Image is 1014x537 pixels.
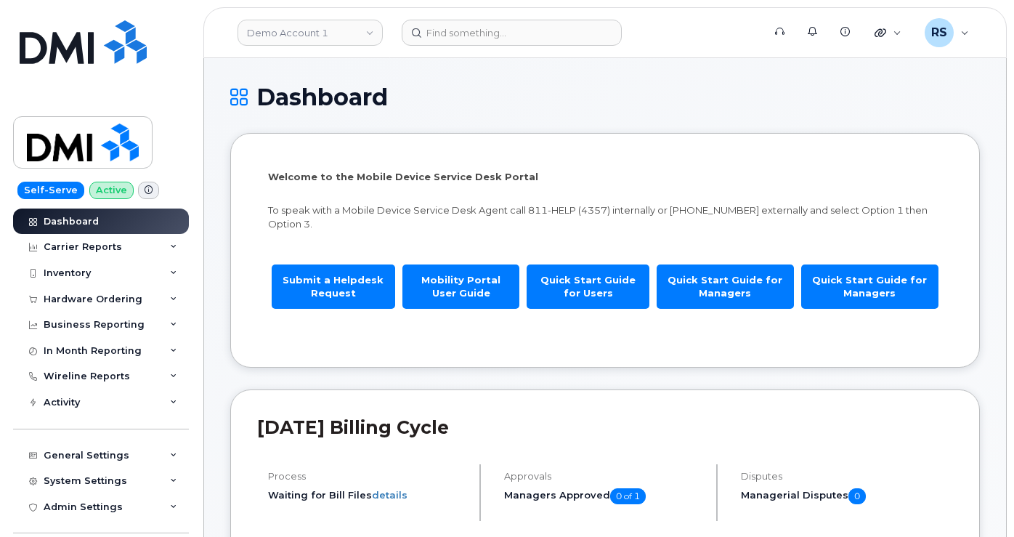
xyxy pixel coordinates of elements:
[504,471,703,482] h4: Approvals
[402,265,520,309] a: Mobility Portal User Guide
[848,488,866,504] span: 0
[801,265,938,309] a: Quick Start Guide for Managers
[741,471,954,482] h4: Disputes
[230,84,980,110] h1: Dashboard
[504,488,703,504] h5: Managers Approved
[272,265,395,309] a: Submit a Helpdesk Request
[257,416,953,438] h2: [DATE] Billing Cycle
[527,265,649,309] a: Quick Start Guide for Users
[268,488,467,502] li: Waiting for Bill Files
[610,488,646,504] span: 0 of 1
[741,488,954,504] h5: Managerial Disputes
[657,265,794,309] a: Quick Start Guide for Managers
[268,471,467,482] h4: Process
[268,203,942,230] p: To speak with a Mobile Device Service Desk Agent call 811-HELP (4357) internally or [PHONE_NUMBER...
[372,489,407,501] a: details
[268,170,942,184] p: Welcome to the Mobile Device Service Desk Portal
